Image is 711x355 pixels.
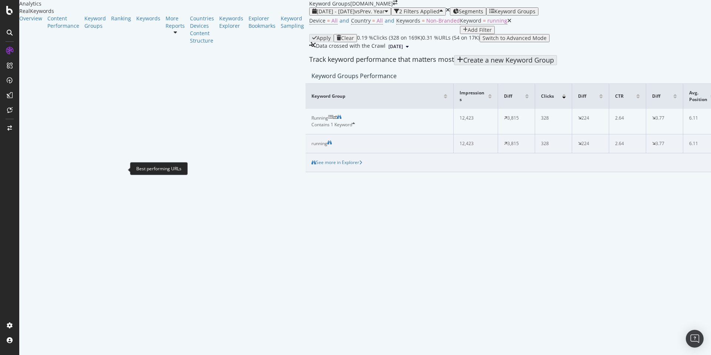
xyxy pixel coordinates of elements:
[541,93,554,100] span: Clicks
[84,15,106,30] a: Keyword Groups
[689,90,708,103] span: Avg. Position
[396,17,420,24] span: Keywords
[331,17,338,24] span: All
[357,34,422,42] div: 0.19 % Clicks ( 328 on 169K )
[460,17,481,24] span: Keyword
[615,140,637,147] div: 2.64
[507,140,519,147] div: 3,815
[460,26,495,34] button: Add Filter
[331,121,352,128] span: 1 Keyword
[459,8,483,15] span: Segments
[581,115,589,121] div: 224
[480,34,550,42] button: Switch to Advanced Mode
[316,42,385,51] div: Data crossed with the Crawl
[460,115,488,121] div: 12,423
[311,121,352,128] span: Contains
[486,7,538,16] button: Keyword Groups
[219,15,243,30] a: Keywords Explorer
[578,93,586,100] span: Diff
[136,15,160,22] a: Keywords
[422,17,425,24] span: =
[483,35,547,41] div: Switch to Advanced Mode
[655,115,664,121] div: 3.77
[377,17,383,24] span: All
[341,35,354,41] div: Clear
[166,15,185,30] a: More Reports
[446,7,450,13] div: times
[309,34,334,42] button: Apply
[541,115,563,121] div: 328
[309,55,454,65] div: Track keyword performance that matters most
[615,115,637,121] div: 2.64
[334,34,357,42] button: Clear
[19,15,42,22] a: Overview
[460,90,486,103] span: Impressions
[541,140,563,147] div: 328
[316,159,359,166] div: See more in Explorer
[426,17,460,24] span: Non-Branded
[190,22,214,30] a: Devices
[388,43,403,50] span: 2025 Sep. 7th
[652,93,660,100] span: Diff
[483,17,486,24] span: =
[355,8,385,15] span: vs Prev. Year
[351,17,371,24] span: Country
[309,17,326,24] span: Device
[460,140,488,147] div: 12,423
[340,17,349,24] span: and
[385,42,412,51] button: [DATE]
[311,140,327,147] div: running
[136,165,181,172] div: Best performing URLs
[422,34,480,42] div: 0.31 % URLs ( 54 on 17K )
[111,15,131,22] a: Ranking
[385,17,394,24] span: and
[487,17,507,24] span: running
[454,55,557,65] button: Create a new Keyword Group
[19,7,309,15] div: RealKeywords
[615,93,624,100] span: CTR
[311,159,448,166] a: See more in Explorer
[311,115,328,121] div: Running
[248,15,276,30] a: Explorer Bookmarks
[463,56,554,64] div: Create a new Keyword Group
[655,140,664,147] div: 3.77
[399,9,440,14] div: 2 Filters Applied
[504,93,512,100] span: Diff
[317,8,355,15] span: [DATE] - [DATE]
[391,7,446,16] button: 2 Filters Applied
[190,15,214,22] a: Countries
[507,115,519,121] div: 3,815
[311,93,346,100] span: Keyword Group
[190,37,214,44] a: Structure
[311,72,397,80] div: Keyword Groups Performance
[317,35,331,41] div: Apply
[327,17,330,24] span: =
[468,27,492,33] div: Add Filter
[281,15,304,30] a: Keyword Sampling
[450,7,486,16] button: Segments
[494,9,535,14] div: Keyword Groups
[190,30,214,37] a: Content
[686,330,704,348] div: Open Intercom Messenger
[309,7,391,16] button: [DATE] - [DATE]vsPrev. Year
[47,15,79,30] a: Content Performance
[581,140,589,147] div: 224
[372,17,375,24] span: =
